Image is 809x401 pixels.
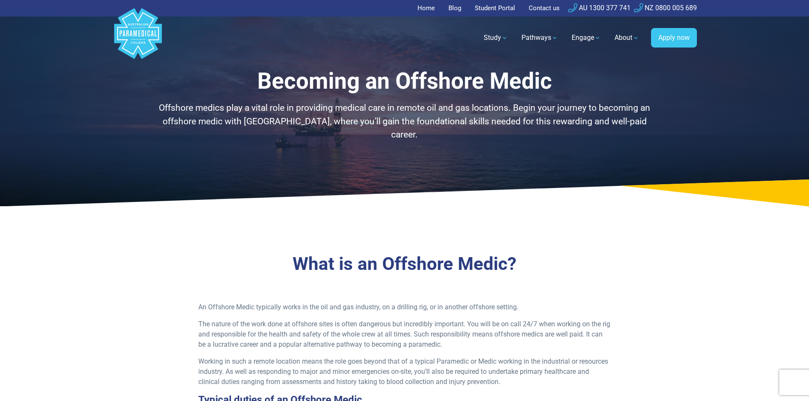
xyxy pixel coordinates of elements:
h2: What is an Offshore Medic? [156,253,653,275]
p: An Offshore Medic typically works in the oil and gas industry, on a drilling rig, or in another o... [198,302,611,312]
a: Study [479,26,513,50]
p: Offshore medics play a vital role in providing medical care in remote oil and gas locations. Begi... [156,101,653,142]
a: Pathways [516,26,563,50]
a: Australian Paramedical College [113,17,163,59]
a: Apply now [651,28,697,48]
p: The nature of the work done at offshore sites is often dangerous but incredibly important. You wi... [198,319,611,350]
h1: Becoming an Offshore Medic [156,68,653,95]
a: About [609,26,644,50]
a: NZ 0800 005 689 [634,4,697,12]
a: Engage [567,26,606,50]
p: Working in such a remote location means the role goes beyond that of a typical Paramedic or Medic... [198,356,611,387]
a: AU 1300 377 741 [568,4,631,12]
